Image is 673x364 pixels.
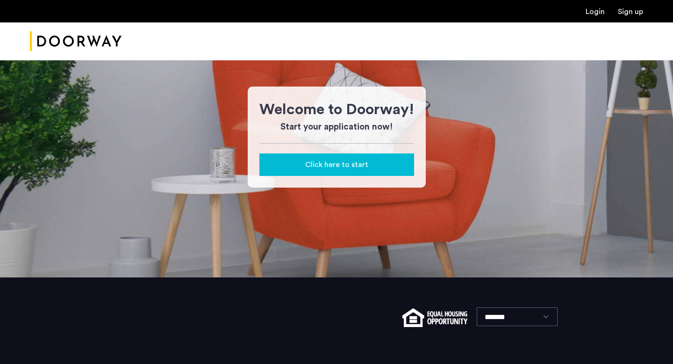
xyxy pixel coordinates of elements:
[402,308,467,327] img: equal-housing.png
[259,98,414,121] h1: Welcome to Doorway!
[477,307,558,326] select: Language select
[305,159,368,170] span: Click here to start
[586,8,605,15] a: Login
[30,24,122,59] a: Cazamio Logo
[30,24,122,59] img: logo
[259,121,414,134] h3: Start your application now!
[259,153,414,176] button: button
[618,8,643,15] a: Registration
